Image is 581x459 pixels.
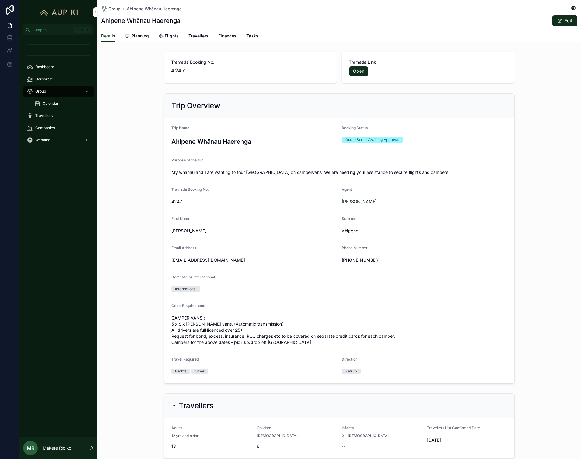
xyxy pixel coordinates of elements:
[171,66,329,75] span: 4247
[23,135,94,146] a: Wedding
[349,66,368,76] a: Open
[171,443,252,449] span: 18
[74,27,85,33] span: Ctrl
[165,33,179,39] span: Flights
[171,257,337,263] span: [EMAIL_ADDRESS][DOMAIN_NAME]
[35,113,53,118] span: Travellers
[23,122,94,133] a: Companies
[43,445,72,451] p: Makere Ripikoi
[171,125,189,130] span: Trip Name
[171,433,199,438] span: 12 yrs and older
[171,315,507,345] span: CAMPER VANS : 5 x Six [PERSON_NAME] vans. (Automatic transmission) All drivers are full licenced ...
[171,101,220,111] h2: Trip Overview
[101,30,115,42] a: Details
[23,24,94,35] button: Jump to...CtrlK
[349,59,507,65] span: Tramada Link
[35,125,55,130] span: Companies
[175,286,197,292] div: International
[188,30,209,43] a: Travellers
[342,433,389,438] span: 0 - [DEMOGRAPHIC_DATA]
[218,33,237,39] span: Finances
[342,125,368,130] span: Booking Status
[171,170,449,175] span: My whānau and I are wanting to tour [GEOGRAPHIC_DATA] on campervans. We are needing your assistan...
[171,137,337,146] h3: Ahipene Whānau Haerenga
[30,98,94,109] a: Calendar
[19,35,97,164] div: scrollable content
[218,30,237,43] a: Finances
[171,187,209,192] span: Tramada Booking No.
[159,30,179,43] a: Flights
[342,357,357,362] span: Direction
[427,425,480,430] span: Travellers List Confirmed Date
[108,6,121,12] span: Group
[342,245,368,250] span: Phone Number
[101,33,115,39] span: Details
[27,444,34,452] span: MR
[101,6,121,12] a: Group
[342,257,422,263] span: [PHONE_NUMBER]
[257,433,298,438] span: [DEMOGRAPHIC_DATA]
[125,30,149,43] a: Planning
[171,228,337,234] span: [PERSON_NAME]
[342,443,345,449] span: --
[171,216,190,221] span: First Name
[257,443,337,449] span: 6
[171,199,337,205] span: 4247
[35,77,53,82] span: Corporate
[171,59,329,65] span: Tramada Booking No.
[171,275,215,279] span: Domestic or International
[23,74,94,85] a: Corporate
[127,6,182,12] a: Ahipene Whānau Haerenga
[342,187,352,192] span: Agent
[23,86,94,97] a: Group
[345,369,357,374] div: Return
[552,15,577,26] button: Edit
[195,369,205,374] div: Other
[171,245,196,250] span: Email Address
[35,89,46,94] span: Group
[342,199,377,205] a: [PERSON_NAME]
[35,138,50,143] span: Wedding
[171,425,182,430] span: Adults
[131,33,149,39] span: Planning
[175,369,186,374] div: Flights
[345,137,399,143] div: Quote Sent - Awaiting Approval
[101,16,180,25] h1: Ahipene Whānau Haerenga
[171,357,199,362] span: Travel Required
[342,216,357,221] span: Surname
[257,425,271,430] span: Children
[86,27,91,32] span: K
[179,401,213,411] h2: Travellers
[37,7,81,17] img: App logo
[33,27,71,32] span: Jump to...
[23,110,94,121] a: Travellers
[246,33,259,39] span: Tasks
[23,62,94,72] a: Dashboard
[246,30,259,43] a: Tasks
[171,303,206,308] span: Other Requirements
[342,228,507,234] span: Ahipene
[188,33,209,39] span: Travellers
[427,437,507,443] span: [DATE]
[43,101,58,106] span: Calendar
[35,65,54,69] span: Dashboard
[171,158,203,162] span: Purpose of the trip
[342,425,354,430] span: Infants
